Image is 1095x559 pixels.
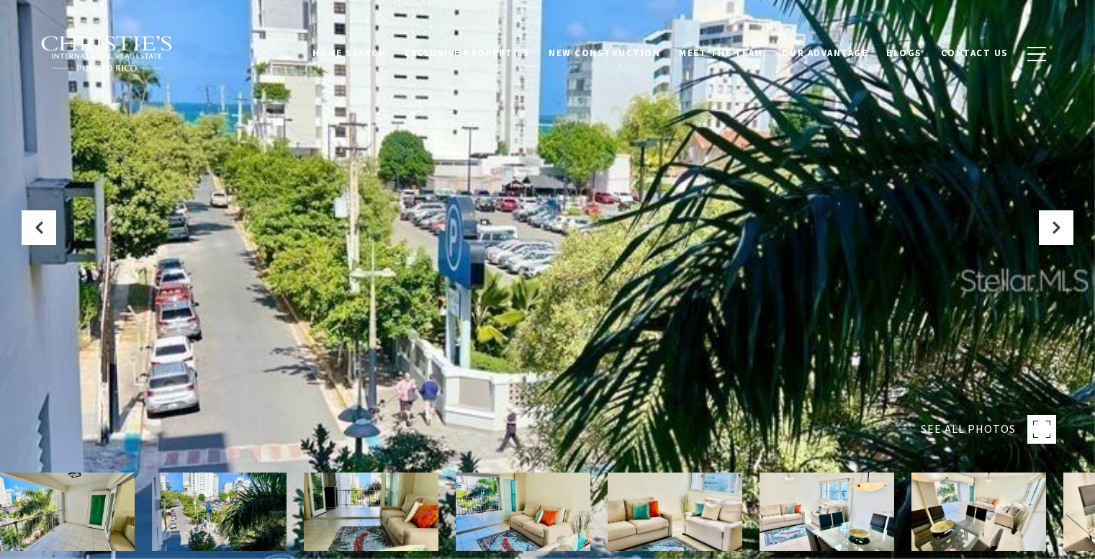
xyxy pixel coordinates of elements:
[405,47,530,59] span: Exclusive Properties
[941,47,1009,59] span: Contact Us
[760,473,894,551] img: 1360 ASHFORD #304
[921,420,1016,439] span: SEE ALL PHOTOS
[395,40,539,67] a: Exclusive Properties
[549,47,660,59] span: New Construction
[40,35,174,73] img: Christie's International Real Estate black text logo
[886,47,922,59] span: Blogs
[772,40,878,67] a: Our Advantage
[877,40,932,67] a: Blogs
[152,473,287,551] img: 1360 ASHFORD #304
[456,473,590,551] img: 1360 ASHFORD #304
[670,40,772,67] a: Meet the Team
[608,473,742,551] img: 1360 ASHFORD #304
[303,40,396,67] a: Home Search
[539,40,670,67] a: New Construction
[304,473,438,551] img: 1360 ASHFORD #304
[782,47,868,59] span: Our Advantage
